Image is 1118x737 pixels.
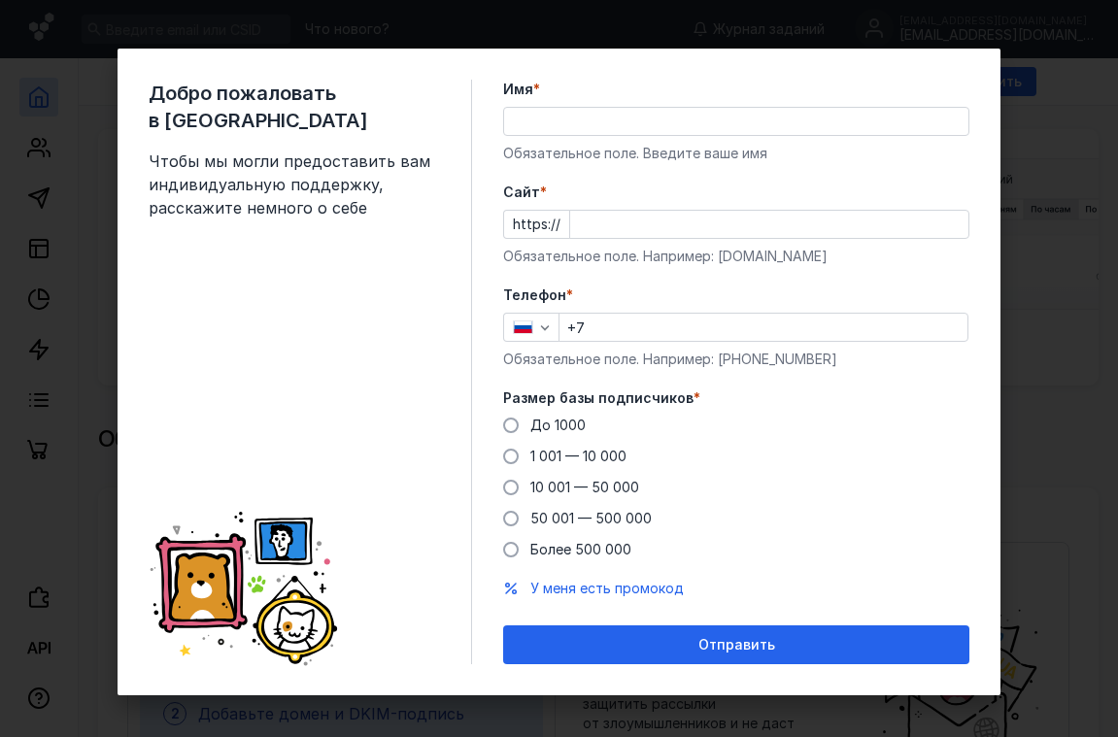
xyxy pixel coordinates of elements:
span: 50 001 — 500 000 [530,510,652,526]
span: До 1000 [530,417,586,433]
div: Обязательное поле. Например: [PHONE_NUMBER] [503,350,969,369]
span: Cайт [503,183,540,202]
span: Чтобы мы могли предоставить вам индивидуальную поддержку, расскажите немного о себе [149,150,440,219]
div: Обязательное поле. Например: [DOMAIN_NAME] [503,247,969,266]
span: Телефон [503,285,566,305]
span: 10 001 — 50 000 [530,479,639,495]
span: Более 500 000 [530,541,631,557]
span: 1 001 — 10 000 [530,448,627,464]
span: Размер базы подписчиков [503,388,694,408]
span: Имя [503,80,533,99]
span: У меня есть промокод [530,580,684,596]
span: Добро пожаловать в [GEOGRAPHIC_DATA] [149,80,440,134]
div: Обязательное поле. Введите ваше имя [503,144,969,163]
span: Отправить [698,637,775,653]
button: Отправить [503,625,969,664]
button: У меня есть промокод [530,579,684,598]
